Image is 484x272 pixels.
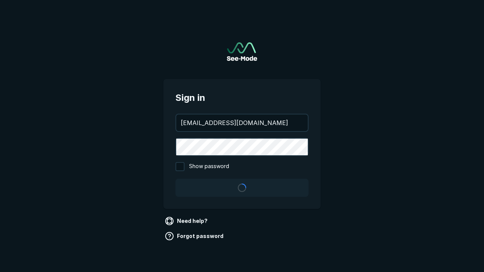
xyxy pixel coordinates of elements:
a: Forgot password [163,230,226,242]
img: See-Mode Logo [227,42,257,61]
a: Go to sign in [227,42,257,61]
span: Show password [189,162,229,171]
input: your@email.com [176,114,308,131]
a: Need help? [163,215,211,227]
span: Sign in [175,91,309,105]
